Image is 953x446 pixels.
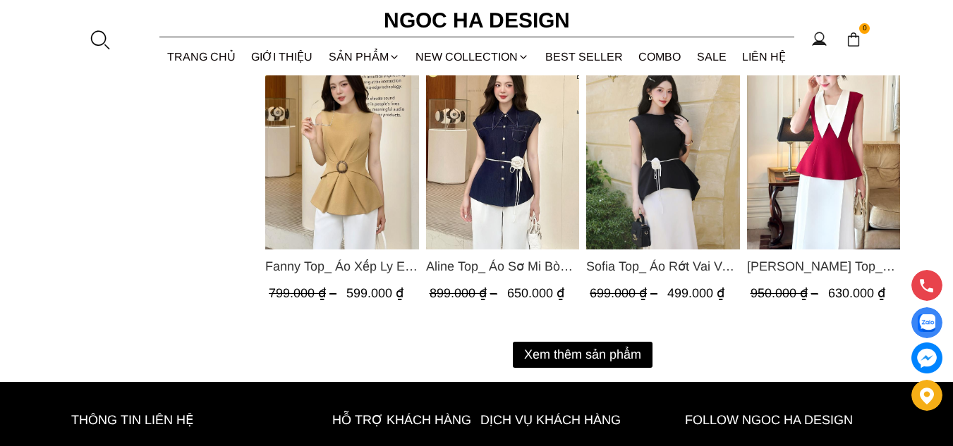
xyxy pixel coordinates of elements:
[425,256,579,276] a: Link to Aline Top_ Áo Sơ Mi Bò Lụa Rớt Vai A1070
[243,38,321,75] a: GIỚI THIỆU
[746,256,900,276] span: [PERSON_NAME] Top_ Áo Peplum Mix Cổ trắng Màu Đỏ A1054
[750,286,821,300] span: 950.000 ₫
[269,286,340,300] span: 799.000 ₫
[846,32,861,47] img: img-CART-ICON-ksit0nf1
[827,286,885,300] span: 630.000 ₫
[265,45,419,249] a: Product image - Fanny Top_ Áo Xếp Ly Eo Sát Nách Màu Bee A1068
[425,45,579,249] a: Product image - Aline Top_ Áo Sơ Mi Bò Lụa Rớt Vai A1070
[321,38,408,75] div: SẢN PHẨM
[408,38,538,75] a: NEW COLLECTION
[159,38,244,75] a: TRANG CHỦ
[265,45,419,249] img: Fanny Top_ Áo Xếp Ly Eo Sát Nách Màu Bee A1068
[425,256,579,276] span: Aline Top_ Áo Sơ Mi Bò Lụa Rớt Vai A1070
[667,286,724,300] span: 499.000 ₫
[506,286,564,300] span: 650.000 ₫
[346,286,403,300] span: 599.000 ₫
[513,342,652,368] button: Xem thêm sản phẩm
[586,45,740,249] a: Product image - Sofia Top_ Áo Rớt Vai Vạt Rủ Màu Đỏ A428
[746,45,900,249] img: Sara Top_ Áo Peplum Mix Cổ trắng Màu Đỏ A1054
[480,410,678,430] h6: Dịch vụ khách hàng
[371,4,583,37] a: Ngoc Ha Design
[746,45,900,249] a: Product image - Sara Top_ Áo Peplum Mix Cổ trắng Màu Đỏ A1054
[685,410,882,430] h6: Follow ngoc ha Design
[734,38,794,75] a: LIÊN HỆ
[265,256,419,276] span: Fanny Top_ Áo Xếp Ly Eo Sát Nách Màu Bee A1068
[746,256,900,276] a: Link to Sara Top_ Áo Peplum Mix Cổ trắng Màu Đỏ A1054
[429,286,500,300] span: 899.000 ₫
[689,38,735,75] a: SALE
[911,307,942,338] a: Display image
[425,45,579,249] img: Aline Top_ Áo Sơ Mi Bò Lụa Rớt Vai A1070
[859,23,870,35] span: 0
[586,256,740,276] span: Sofia Top_ Áo Rớt Vai Vạt Rủ Màu Đỏ A428
[586,256,740,276] a: Link to Sofia Top_ Áo Rớt Vai Vạt Rủ Màu Đỏ A428
[538,38,631,75] a: BEST SELLER
[911,342,942,373] a: messenger
[265,256,419,276] a: Link to Fanny Top_ Áo Xếp Ly Eo Sát Nách Màu Bee A1068
[586,45,740,249] img: Sofia Top_ Áo Rớt Vai Vạt Rủ Màu Đỏ A428
[631,38,689,75] a: Combo
[71,410,300,430] h6: thông tin liên hệ
[332,410,473,430] h6: hỗ trợ khách hàng
[590,286,661,300] span: 699.000 ₫
[918,314,935,332] img: Display image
